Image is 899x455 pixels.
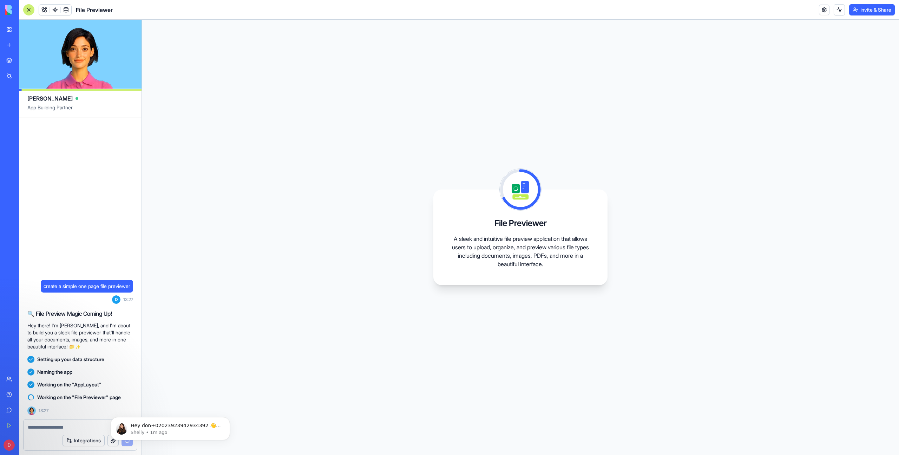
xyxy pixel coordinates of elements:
span: D [4,440,15,451]
span: App Building Partner [27,104,133,117]
h2: 🔍 File Preview Magic Coming Up! [27,309,133,318]
p: Hey there! I'm [PERSON_NAME], and I'm about to build you a sleek file previewer that'll handle al... [27,322,133,350]
img: Ella_00000_wcx2te.png [27,406,36,415]
span: Setting up your data structure [37,356,104,363]
span: File Previewer [76,6,113,14]
p: A sleek and intuitive file preview application that allows users to upload, organize, and preview... [450,235,591,268]
span: 13:27 [123,297,133,302]
span: [PERSON_NAME] [27,94,73,103]
span: Naming the app [37,369,72,376]
span: D [112,295,120,304]
button: Integrations [63,435,105,446]
span: Working on the "File Previewer" page [37,394,121,401]
span: create a simple one page file previewer [44,283,130,290]
iframe: Intercom notifications message [100,402,241,451]
span: Working on the "AppLayout" [37,381,101,388]
button: Invite & Share [849,4,895,15]
span: 13:27 [39,408,48,414]
img: logo [5,5,48,15]
h3: File Previewer [494,218,547,229]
